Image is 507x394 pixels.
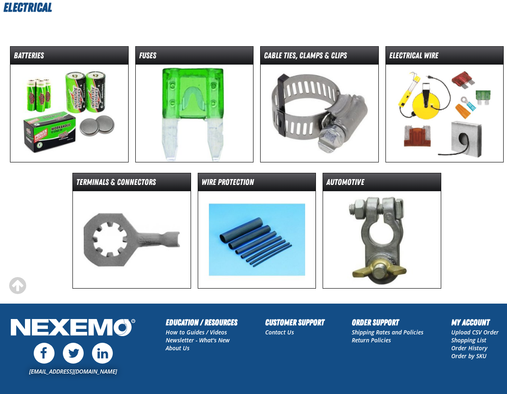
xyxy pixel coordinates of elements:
[451,352,487,360] a: Order by SKU
[166,328,227,336] a: How to Guides / Videos
[136,65,253,162] img: Fuses
[265,316,324,329] h2: Customer Support
[166,344,189,352] a: About Us
[135,46,254,162] a: Fuses
[73,191,191,289] img: Terminals & Connectors
[261,65,378,162] img: Cable Ties, Clamps & Clips
[265,328,294,336] a: Contact Us
[451,344,487,352] a: Order History
[198,191,316,289] img: Wire Protection
[136,50,253,65] dt: Fuses
[10,50,128,65] dt: Batteries
[29,367,117,375] a: [EMAIL_ADDRESS][DOMAIN_NAME]
[323,173,441,289] a: Automotive
[198,177,316,191] dt: Wire Protection
[385,46,504,162] a: Electrical Wire
[198,173,316,289] a: Wire Protection
[261,50,378,65] dt: Cable Ties, Clamps & Clips
[451,316,499,329] h2: My Account
[352,336,391,344] a: Return Policies
[260,46,379,162] a: Cable Ties, Clamps & Clips
[323,177,441,191] dt: Automotive
[8,277,27,295] div: Scroll to the top
[352,328,423,336] a: Shipping Rates and Policies
[10,65,128,162] img: Batteries
[323,191,441,289] img: Automotive
[451,336,486,344] a: Shopping List
[10,46,129,162] a: Batteries
[352,316,423,329] h2: Order Support
[166,336,230,344] a: Newsletter - What's New
[386,65,504,162] img: Electrical Wire
[72,173,191,289] a: Terminals & Connectors
[386,50,504,65] dt: Electrical Wire
[73,177,191,191] dt: Terminals & Connectors
[8,316,138,341] img: Nexemo Logo
[451,328,499,336] a: Upload CSV Order
[166,316,237,329] h2: Education / Resources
